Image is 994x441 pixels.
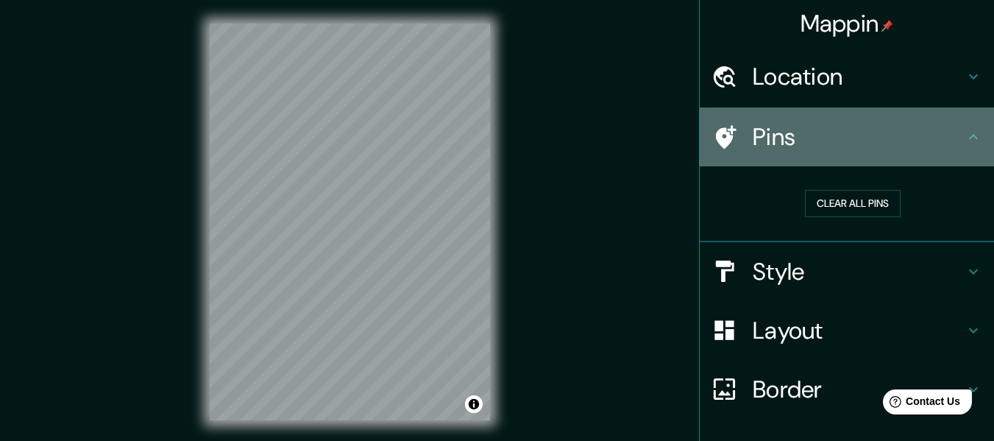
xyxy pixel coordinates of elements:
[700,301,994,360] div: Layout
[805,190,901,217] button: Clear all pins
[700,242,994,301] div: Style
[700,107,994,166] div: Pins
[753,375,965,404] h4: Border
[700,360,994,419] div: Border
[863,384,978,425] iframe: Help widget launcher
[800,9,894,38] h4: Mappin
[210,24,490,420] canvas: Map
[753,316,965,345] h4: Layout
[753,122,965,152] h4: Pins
[753,62,965,91] h4: Location
[753,257,965,286] h4: Style
[465,395,483,413] button: Toggle attribution
[700,47,994,106] div: Location
[881,20,893,32] img: pin-icon.png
